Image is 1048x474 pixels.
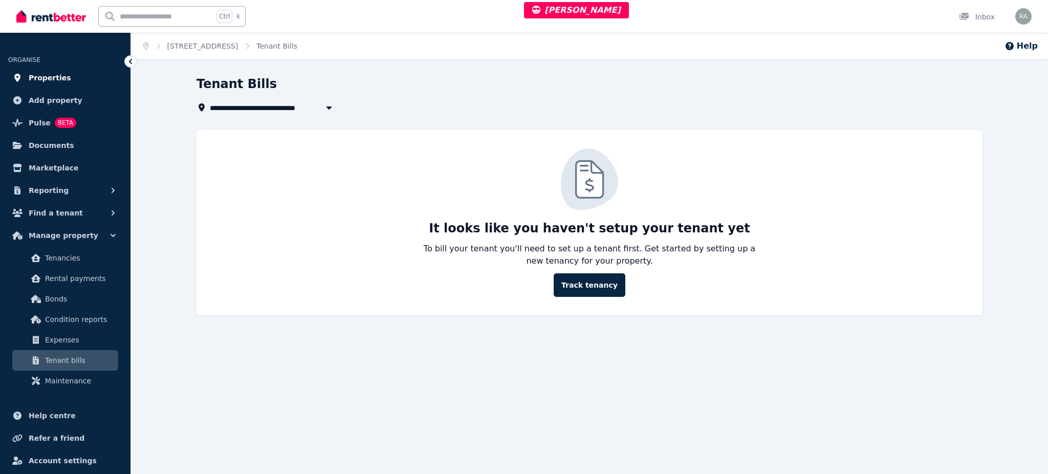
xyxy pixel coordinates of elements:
[29,207,83,219] span: Find a tenant
[256,42,297,50] a: Tenant Bills
[29,162,78,174] span: Marketplace
[8,90,122,111] a: Add property
[45,375,114,387] span: Maintenance
[8,158,122,178] a: Marketplace
[55,118,76,128] span: BETA
[216,10,232,23] span: Ctrl
[29,117,51,129] span: Pulse
[131,33,310,59] nav: Breadcrumb
[29,229,98,242] span: Manage property
[12,309,118,330] a: Condition reports
[16,9,86,24] img: RentBetter
[8,56,40,63] span: ORGANISE
[45,334,114,346] span: Expenses
[45,313,114,326] span: Condition reports
[45,293,114,305] span: Bonds
[8,225,122,246] button: Manage property
[1005,40,1038,52] button: Help
[418,243,761,267] p: To bill your tenant you'll need to set up a tenant first. Get started by setting up a new tenancy...
[12,268,118,289] a: Rental payments
[1015,8,1032,25] img: Rochelle Alvarez
[12,371,118,391] a: Maintenance
[8,68,122,88] a: Properties
[8,450,122,471] a: Account settings
[8,428,122,448] a: Refer a friend
[29,410,76,422] span: Help centre
[429,220,750,236] p: It looks like you haven't setup your tenant yet
[12,330,118,350] a: Expenses
[29,455,97,467] span: Account settings
[196,76,277,92] h1: Tenant Bills
[236,12,240,20] span: k
[29,139,74,152] span: Documents
[12,289,118,309] a: Bonds
[45,252,114,264] span: Tenancies
[29,184,69,197] span: Reporting
[8,113,122,133] a: PulseBETA
[959,12,995,22] div: Inbox
[29,94,82,106] span: Add property
[554,273,625,297] a: Track tenancy
[8,180,122,201] button: Reporting
[561,148,618,210] img: Tenant Checks
[29,432,84,444] span: Refer a friend
[12,350,118,371] a: Tenant bills
[45,272,114,285] span: Rental payments
[532,5,621,15] span: [PERSON_NAME]
[167,42,238,50] a: [STREET_ADDRESS]
[8,405,122,426] a: Help centre
[45,354,114,367] span: Tenant bills
[8,135,122,156] a: Documents
[8,203,122,223] button: Find a tenant
[29,72,71,84] span: Properties
[12,248,118,268] a: Tenancies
